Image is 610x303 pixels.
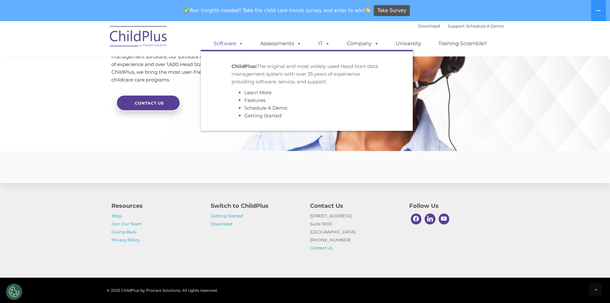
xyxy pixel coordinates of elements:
[409,201,499,210] h4: Follow Us
[448,23,465,29] a: Support
[378,5,406,16] span: Take Survey
[232,63,382,86] p: The original and most widely-used Head Start data management system with over 35 years of experie...
[181,4,373,17] span: Your insights needed! Take the child care trends survey and enter to win!
[135,101,164,105] span: Contact Us
[432,37,493,50] a: Training Scramble!!
[423,212,437,226] a: Linkedin
[244,113,281,119] a: Getting Started
[211,213,243,218] a: Getting Started
[365,8,370,13] img: 👏
[254,37,308,50] a: Assessments
[111,229,137,234] a: Giving Back
[111,201,201,210] h4: Resources
[310,201,400,210] h4: Contact Us
[418,23,440,29] a: Download
[111,45,300,84] p: As the most-widely used Head Start and Early Head Start program management software, our software...
[466,23,504,29] a: Schedule A Demo
[211,221,232,226] a: Download
[184,8,189,13] img: ✅
[244,97,265,103] a: Features
[312,37,336,50] a: IT
[111,237,140,242] a: Privacy Policy
[244,105,287,111] a: Schedule A Demo
[107,288,218,293] span: © 2025 ChildPlus by Procare Solutions. All rights reserved.
[6,284,22,300] button: Cookies Settings
[340,37,385,50] a: Company
[409,212,423,226] a: Facebook
[111,213,121,218] a: Blog
[111,221,142,226] a: Join Our Team
[310,212,400,252] p: [STREET_ADDRESS] Suite 1000 [GEOGRAPHIC_DATA] [PHONE_NUMBER]
[211,201,300,210] h4: Switch to ChildPlus
[107,21,171,54] img: ChildPlus by Procare Solutions
[418,23,504,29] font: |
[310,245,332,250] a: Contact Us
[116,95,180,111] a: Contact Us
[389,37,428,50] a: University
[374,5,410,16] a: Take Survey
[437,212,451,226] a: Youtube
[207,37,250,50] a: Software
[244,89,272,96] a: Learn More
[232,63,257,69] strong: ChildPlus:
